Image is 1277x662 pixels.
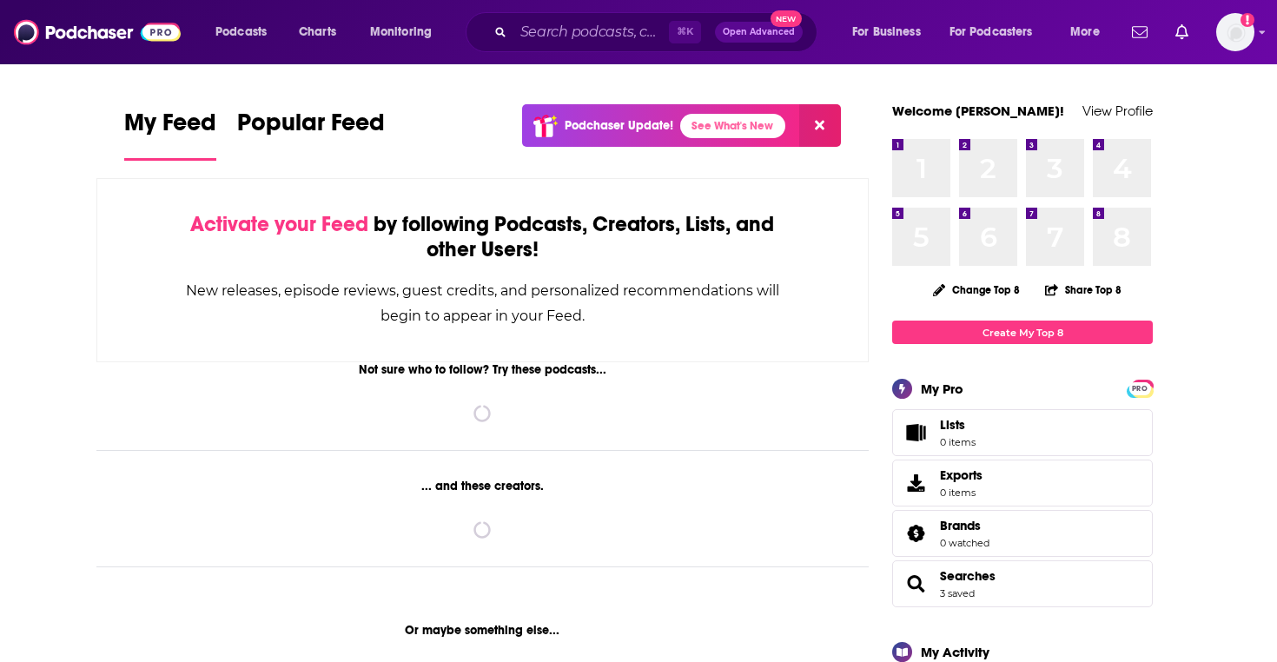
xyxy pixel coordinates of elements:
[1058,18,1122,46] button: open menu
[771,10,802,27] span: New
[1216,13,1254,51] span: Logged in as thomaskoenig
[852,20,921,44] span: For Business
[940,467,983,483] span: Exports
[898,572,933,596] a: Searches
[184,212,781,262] div: by following Podcasts, Creators, Lists, and other Users!
[1125,17,1155,47] a: Show notifications dropdown
[124,108,216,148] span: My Feed
[184,278,781,328] div: New releases, episode reviews, guest credits, and personalized recommendations will begin to appe...
[723,28,795,36] span: Open Advanced
[124,108,216,161] a: My Feed
[14,16,181,49] img: Podchaser - Follow, Share and Rate Podcasts
[203,18,289,46] button: open menu
[892,560,1153,607] span: Searches
[940,518,981,533] span: Brands
[921,644,989,660] div: My Activity
[898,521,933,546] a: Brands
[96,623,869,638] div: Or maybe something else...
[190,211,368,237] span: Activate your Feed
[1216,13,1254,51] button: Show profile menu
[565,118,673,133] p: Podchaser Update!
[940,436,976,448] span: 0 items
[921,381,963,397] div: My Pro
[892,103,1064,119] a: Welcome [PERSON_NAME]!
[237,108,385,148] span: Popular Feed
[237,108,385,161] a: Popular Feed
[940,537,989,549] a: 0 watched
[1216,13,1254,51] img: User Profile
[940,417,965,433] span: Lists
[513,18,669,46] input: Search podcasts, credits, & more...
[358,18,454,46] button: open menu
[96,362,869,377] div: Not sure who to follow? Try these podcasts...
[892,510,1153,557] span: Brands
[892,460,1153,506] a: Exports
[940,518,989,533] a: Brands
[288,18,347,46] a: Charts
[1129,381,1150,394] a: PRO
[370,20,432,44] span: Monitoring
[938,18,1058,46] button: open menu
[892,321,1153,344] a: Create My Top 8
[1168,17,1195,47] a: Show notifications dropdown
[96,479,869,493] div: ... and these creators.
[215,20,267,44] span: Podcasts
[840,18,943,46] button: open menu
[940,487,983,499] span: 0 items
[923,279,1030,301] button: Change Top 8
[940,417,976,433] span: Lists
[1241,13,1254,27] svg: Add a profile image
[680,114,785,138] a: See What's New
[949,20,1033,44] span: For Podcasters
[898,420,933,445] span: Lists
[1044,273,1122,307] button: Share Top 8
[940,587,975,599] a: 3 saved
[715,22,803,43] button: Open AdvancedNew
[299,20,336,44] span: Charts
[482,12,834,52] div: Search podcasts, credits, & more...
[669,21,701,43] span: ⌘ K
[898,471,933,495] span: Exports
[940,568,996,584] a: Searches
[1082,103,1153,119] a: View Profile
[1129,382,1150,395] span: PRO
[1070,20,1100,44] span: More
[892,409,1153,456] a: Lists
